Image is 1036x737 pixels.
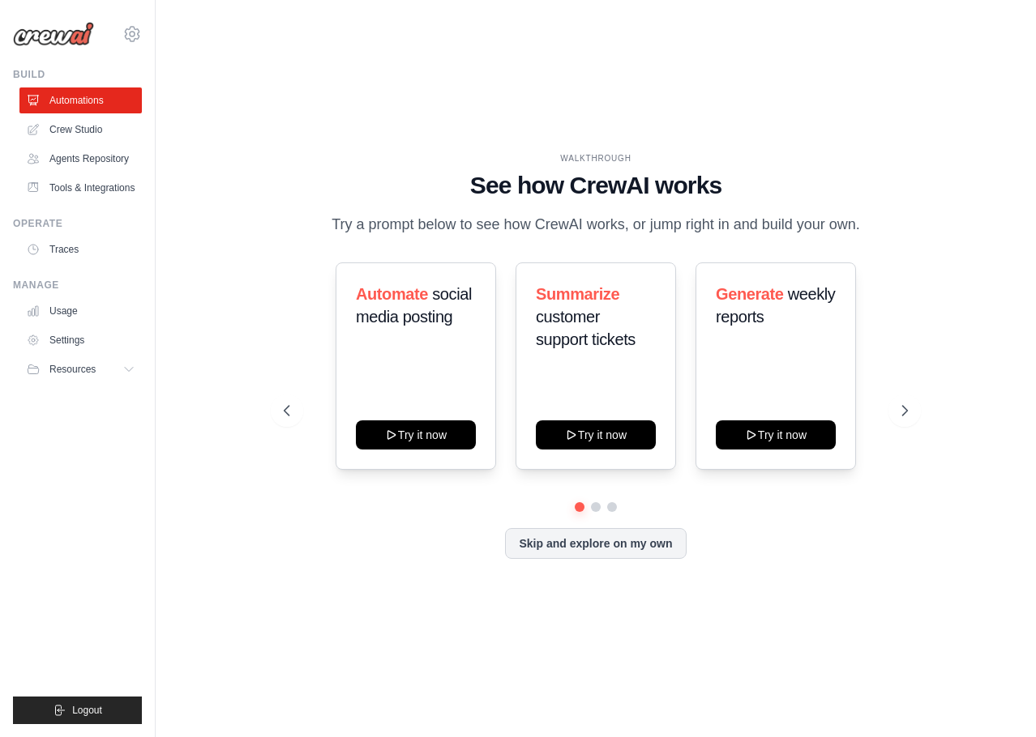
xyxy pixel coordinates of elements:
div: Build [13,68,142,81]
a: Traces [19,236,142,262]
a: Automations [19,87,142,113]
button: Try it now [716,420,836,449]
span: Resources [49,363,96,376]
button: Try it now [356,420,476,449]
button: Skip and explore on my own [505,528,686,559]
span: weekly reports [716,285,835,326]
span: Automate [356,285,428,303]
div: Operate [13,217,142,230]
p: Try a prompt below to see how CrewAI works, or jump right in and build your own. [323,213,868,236]
a: Crew Studio [19,117,142,143]
div: Manage [13,279,142,292]
button: Try it now [536,420,656,449]
img: Logo [13,22,94,46]
a: Tools & Integrations [19,175,142,201]
a: Settings [19,327,142,353]
a: Usage [19,298,142,324]
span: customer support tickets [536,308,636,348]
button: Resources [19,356,142,382]
span: Generate [716,285,784,303]
button: Logout [13,697,142,724]
a: Agents Repository [19,146,142,172]
span: Summarize [536,285,619,303]
span: Logout [72,704,102,717]
div: WALKTHROUGH [284,152,908,164]
h1: See how CrewAI works [284,171,908,200]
